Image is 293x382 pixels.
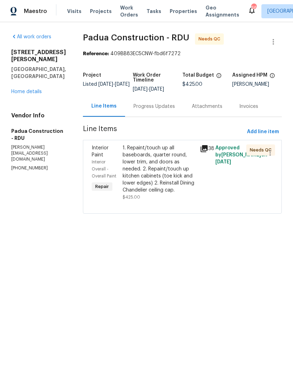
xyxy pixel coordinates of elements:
span: Interior Paint [92,145,109,157]
span: - [133,87,164,92]
span: [DATE] [115,82,130,87]
p: [PHONE_NUMBER] [11,165,66,171]
span: [DATE] [215,160,231,164]
span: $425.00 [123,195,140,199]
h5: Project [83,73,101,78]
h2: [STREET_ADDRESS][PERSON_NAME] [11,49,66,63]
span: Projects [90,8,112,15]
span: $425.00 [182,82,202,87]
h5: Padua Construction - RDU [11,128,66,142]
span: - [98,82,130,87]
a: All work orders [11,34,51,39]
span: Needs QC [198,35,223,43]
div: 409BB83EC5CNW-fbd6f7272 [83,50,282,57]
div: Progress Updates [134,103,175,110]
h4: Vendor Info [11,112,66,119]
span: Line Items [83,125,244,138]
span: Properties [170,8,197,15]
button: Add line item [244,125,282,138]
span: Needs QC [250,147,274,154]
span: Approved by [PERSON_NAME] on [215,145,267,164]
span: Padua Construction - RDU [83,33,189,42]
span: Visits [67,8,82,15]
span: The total cost of line items that have been proposed by Opendoor. This sum includes line items th... [216,73,222,82]
span: [DATE] [149,87,164,92]
div: Invoices [239,103,258,110]
span: Interior Overall - Overall Paint [92,160,116,178]
h5: Assigned HPM [232,73,267,78]
p: [PERSON_NAME][EMAIL_ADDRESS][DOMAIN_NAME] [11,144,66,162]
div: Attachments [192,103,222,110]
span: Listed [83,82,130,87]
b: Reference: [83,51,109,56]
div: 38 [200,144,211,153]
span: [DATE] [98,82,113,87]
h5: Work Order Timeline [133,73,183,83]
span: Repair [92,183,112,190]
h5: [GEOGRAPHIC_DATA], [GEOGRAPHIC_DATA] [11,66,66,80]
h5: Total Budget [182,73,214,78]
span: Tasks [146,9,161,14]
span: The hpm assigned to this work order. [269,73,275,82]
div: [PERSON_NAME] [232,82,282,87]
div: 1. Repaint/touch up all baseboards, quarter round, lower trim, and doors as needed. 2. Repaint/to... [123,144,196,194]
span: [DATE] [133,87,148,92]
div: 66 [251,4,256,11]
span: Geo Assignments [206,4,239,18]
span: Maestro [24,8,47,15]
span: Add line item [247,128,279,136]
span: Work Orders [120,4,138,18]
div: Line Items [91,103,117,110]
a: Home details [11,89,42,94]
